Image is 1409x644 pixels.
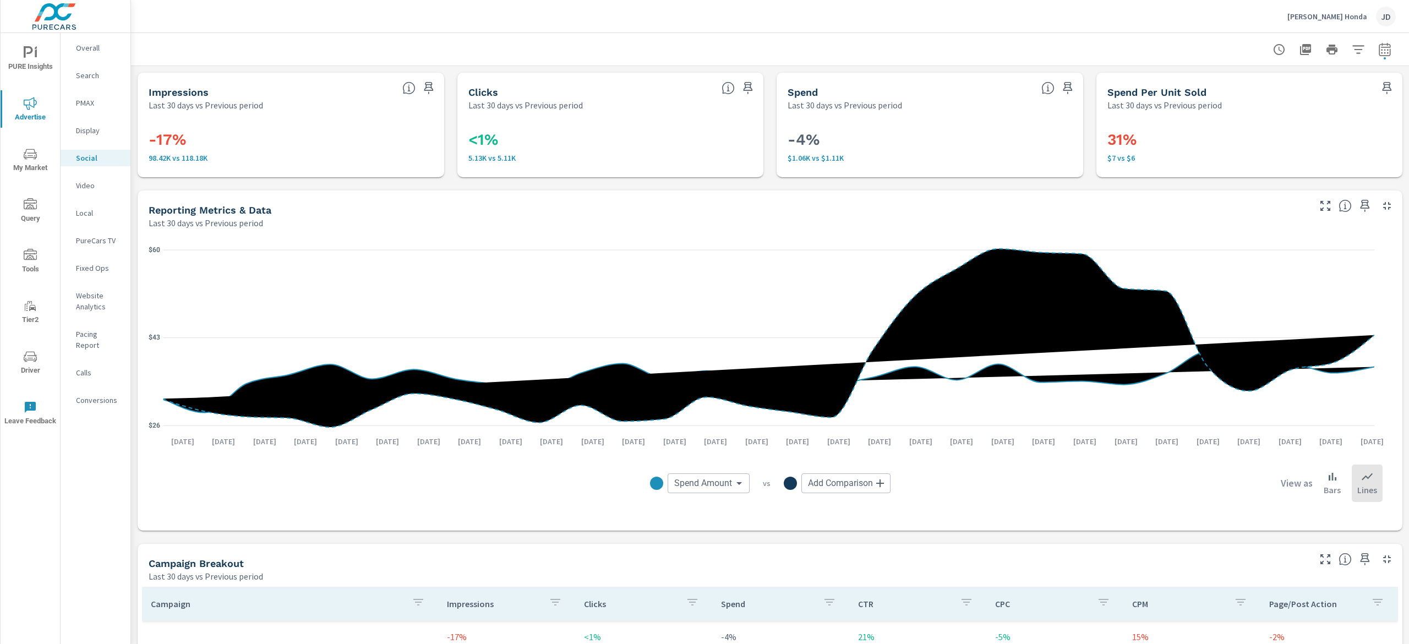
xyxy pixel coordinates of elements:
[76,367,122,378] p: Calls
[1317,550,1334,568] button: Make Fullscreen
[245,436,284,447] p: [DATE]
[61,95,130,111] div: PMAX
[76,290,122,312] p: Website Analytics
[61,392,130,408] div: Conversions
[1,33,60,438] div: nav menu
[1132,598,1225,609] p: CPM
[149,130,433,149] h3: -17%
[674,478,732,489] span: Spend Amount
[1339,553,1352,566] span: This is a summary of Social performance results by campaign. Each column can be sorted.
[1269,598,1362,609] p: Page/Post Action
[1107,86,1206,98] h5: Spend Per Unit Sold
[1107,154,1392,162] p: $7 vs $6
[76,97,122,108] p: PMAX
[1356,550,1374,568] span: Save this to your personalized report
[1059,79,1077,97] span: Save this to your personalized report
[1066,436,1104,447] p: [DATE]
[1148,436,1186,447] p: [DATE]
[76,152,122,163] p: Social
[4,198,57,225] span: Query
[149,86,209,98] h5: Impressions
[788,99,902,112] p: Last 30 days vs Previous period
[76,395,122,406] p: Conversions
[1339,199,1352,212] span: Understand Social data over time and see how metrics compare to each other.
[1378,197,1396,215] button: Minimize Widget
[61,326,130,353] div: Pacing Report
[984,436,1022,447] p: [DATE]
[1107,99,1222,112] p: Last 30 days vs Previous period
[468,99,583,112] p: Last 30 days vs Previous period
[1321,39,1343,61] button: Print Report
[286,436,325,447] p: [DATE]
[1378,550,1396,568] button: Minimize Widget
[1357,483,1377,496] p: Lines
[4,401,57,428] span: Leave Feedback
[149,246,160,254] text: $60
[204,436,243,447] p: [DATE]
[995,598,1088,609] p: CPC
[788,154,1072,162] p: $1,064 vs $1,111
[858,598,951,609] p: CTR
[1107,436,1145,447] p: [DATE]
[1317,197,1334,215] button: Make Fullscreen
[738,436,776,447] p: [DATE]
[149,154,433,162] p: 98,422 vs 118,178
[447,630,566,643] p: -17%
[149,558,244,569] h5: Campaign Breakout
[327,436,366,447] p: [DATE]
[1378,79,1396,97] span: Save this to your personalized report
[1353,436,1391,447] p: [DATE]
[76,329,122,351] p: Pacing Report
[1287,12,1367,21] p: [PERSON_NAME] Honda
[721,598,814,609] p: Spend
[61,232,130,249] div: PureCars TV
[1347,39,1369,61] button: Apply Filters
[468,130,753,149] h3: <1%
[995,630,1115,643] p: -5%
[149,204,271,216] h5: Reporting Metrics & Data
[151,598,403,609] p: Campaign
[1230,436,1268,447] p: [DATE]
[420,79,438,97] span: Save this to your personalized report
[750,478,784,488] p: vs
[450,436,489,447] p: [DATE]
[76,235,122,246] p: PureCars TV
[4,148,57,174] span: My Market
[788,130,1072,149] h3: -4%
[61,122,130,139] div: Display
[1189,436,1227,447] p: [DATE]
[163,436,202,447] p: [DATE]
[61,205,130,221] div: Local
[532,436,571,447] p: [DATE]
[61,260,130,276] div: Fixed Ops
[447,598,540,609] p: Impressions
[808,478,873,489] span: Add Comparison
[61,177,130,194] div: Video
[1324,483,1341,496] p: Bars
[902,436,940,447] p: [DATE]
[668,473,750,493] div: Spend Amount
[656,436,694,447] p: [DATE]
[61,364,130,381] div: Calls
[801,473,891,493] div: Add Comparison
[468,154,753,162] p: 5.13K vs 5.11K
[722,81,735,95] span: The number of times an ad was clicked by a consumer.
[1312,436,1350,447] p: [DATE]
[778,436,817,447] p: [DATE]
[76,263,122,274] p: Fixed Ops
[491,436,530,447] p: [DATE]
[4,46,57,73] span: PURE Insights
[468,86,498,98] h5: Clicks
[149,422,160,429] text: $26
[76,125,122,136] p: Display
[61,287,130,315] div: Website Analytics
[584,630,703,643] p: <1%
[858,630,977,643] p: 21%
[1271,436,1309,447] p: [DATE]
[4,350,57,377] span: Driver
[860,436,899,447] p: [DATE]
[614,436,653,447] p: [DATE]
[76,208,122,219] p: Local
[1024,436,1063,447] p: [DATE]
[76,70,122,81] p: Search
